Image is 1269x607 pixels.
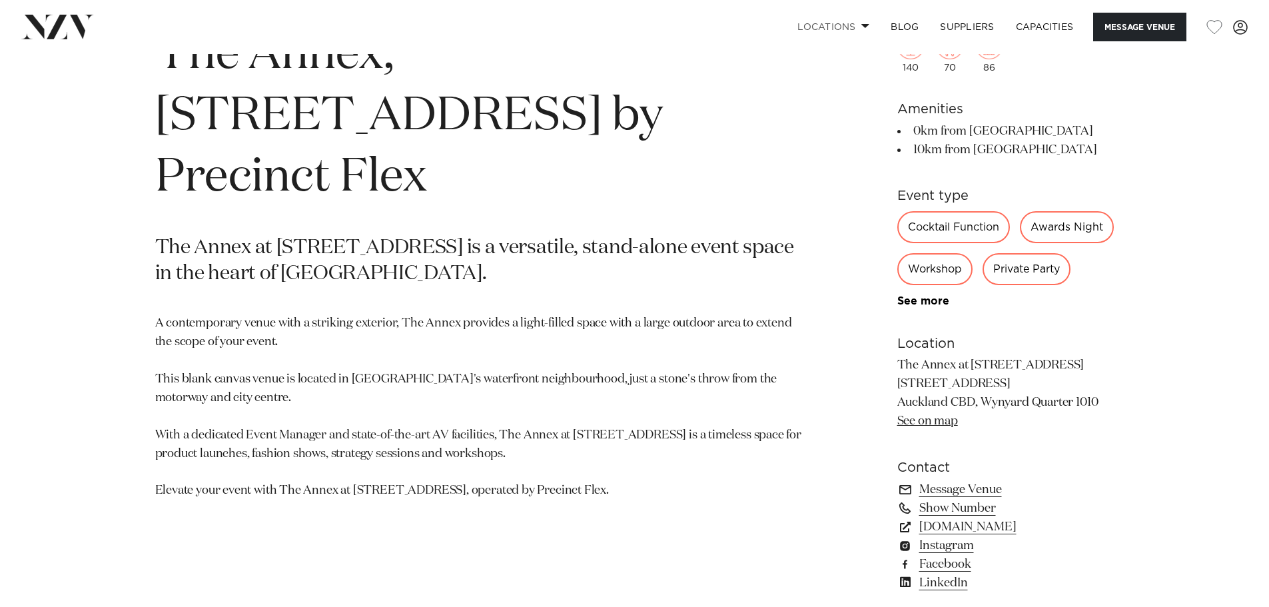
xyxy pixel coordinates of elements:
[983,253,1070,285] div: Private Party
[897,253,973,285] div: Workshop
[1005,13,1084,41] a: Capacities
[897,480,1114,499] a: Message Venue
[897,499,1114,518] a: Show Number
[21,15,94,39] img: nzv-logo.png
[155,235,803,289] p: The Annex at [STREET_ADDRESS] is a versatile, stand-alone event space in the heart of [GEOGRAPHIC...
[897,122,1114,141] li: 0km from [GEOGRAPHIC_DATA]
[1093,13,1186,41] button: Message Venue
[155,314,803,500] p: A contemporary venue with a striking exterior, The Annex provides a light-filled space with a lar...
[897,518,1114,536] a: [DOMAIN_NAME]
[897,574,1114,592] a: LinkedIn
[1020,211,1114,243] div: Awards Night
[897,141,1114,159] li: 10km from [GEOGRAPHIC_DATA]
[897,334,1114,354] h6: Location
[929,13,1005,41] a: SUPPLIERS
[897,555,1114,574] a: Facebook
[155,25,803,209] h1: The Annex, [STREET_ADDRESS] by Precinct Flex
[880,13,929,41] a: BLOG
[897,356,1114,431] p: The Annex at [STREET_ADDRESS] [STREET_ADDRESS] Auckland CBD, Wynyard Quarter 1010
[897,211,1010,243] div: Cocktail Function
[897,458,1114,478] h6: Contact
[897,415,958,427] a: See on map
[897,536,1114,555] a: Instagram
[897,99,1114,119] h6: Amenities
[897,186,1114,206] h6: Event type
[787,13,880,41] a: Locations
